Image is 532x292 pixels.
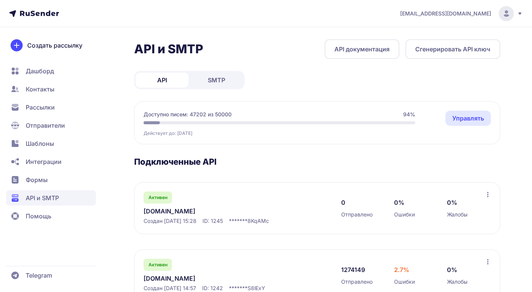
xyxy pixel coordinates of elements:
[144,207,298,216] a: [DOMAIN_NAME]
[27,41,82,50] span: Создать рассылку
[26,193,59,202] span: API и SMTP
[325,39,399,59] a: API документация
[394,198,404,207] span: 0%
[26,85,54,94] span: Контакты
[394,211,415,218] span: Ошибки
[341,265,365,274] span: 1274149
[144,111,232,118] span: Доступно писем: 47202 из 50000
[403,111,415,118] span: 94%
[144,217,196,225] span: Создан [DATE] 15:28
[26,271,52,280] span: Telegram
[26,66,54,76] span: Дашборд
[134,42,203,57] h2: API и SMTP
[341,211,373,218] span: Отправлено
[400,10,491,17] span: [EMAIL_ADDRESS][DOMAIN_NAME]
[136,73,189,88] a: API
[144,274,298,283] a: [DOMAIN_NAME]
[447,278,467,286] span: Жалобы
[202,284,223,292] span: ID: 1242
[445,111,491,126] a: Управлять
[157,76,167,85] span: API
[134,156,500,167] h3: Подключенные API
[148,195,167,201] span: Активен
[394,278,415,286] span: Ошибки
[447,211,467,218] span: Жалобы
[26,139,54,148] span: Шаблоны
[341,278,373,286] span: Отправлено
[26,103,55,112] span: Рассылки
[144,130,192,136] span: Действует до: [DATE]
[341,198,345,207] span: 0
[26,157,62,166] span: Интеграции
[148,262,167,268] span: Активен
[26,175,48,184] span: Формы
[190,73,243,88] a: SMTP
[247,284,265,292] span: S8lExY
[203,217,223,225] span: ID: 1245
[447,265,457,274] span: 0%
[26,212,51,221] span: Помощь
[247,217,269,225] span: 8KqAMc
[144,284,196,292] span: Создан [DATE] 14:57
[405,39,500,59] button: Сгенерировать API ключ
[208,76,225,85] span: SMTP
[394,265,409,274] span: 2.7%
[26,121,65,130] span: Отправители
[447,198,457,207] span: 0%
[6,268,96,283] a: Telegram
